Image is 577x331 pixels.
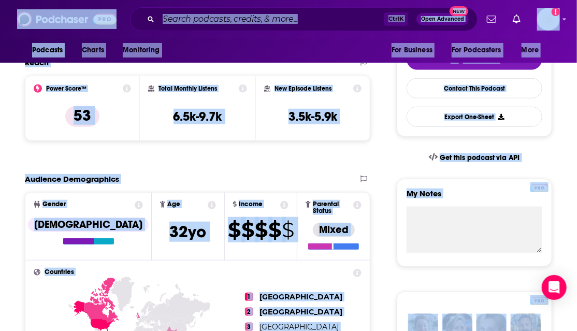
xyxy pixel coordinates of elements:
button: open menu [116,40,173,60]
span: Monitoring [123,43,160,57]
span: Income [239,201,263,208]
img: Podchaser Pro [530,184,549,192]
span: Age [167,201,180,208]
h2: Power Score™ [46,85,86,92]
div: Mixed [313,223,355,237]
span: For Podcasters [452,43,501,57]
span: Countries [45,269,74,276]
button: Export One-Sheet [407,107,542,127]
div: Search podcasts, credits, & more... [130,7,478,31]
span: Get this podcast via API [440,153,520,162]
button: open menu [25,40,76,60]
h2: Audience Demographics [25,174,119,184]
span: For Business [392,43,432,57]
img: Podchaser Pro [530,297,549,305]
a: Charts [75,40,110,60]
button: Show profile menu [537,8,560,31]
span: 3 [245,323,253,331]
span: 1 [245,293,253,301]
span: $ [255,222,267,238]
h3: 3.5k-5.9k [288,109,337,124]
button: open menu [384,40,445,60]
span: $ [268,222,281,238]
a: Contact This Podcast [407,78,542,98]
span: $ [228,222,240,238]
h2: Total Monthly Listens [158,85,217,92]
a: Pro website [530,182,549,192]
a: Pro website [530,295,549,305]
label: My Notes [407,189,542,207]
button: open menu [514,40,552,60]
span: Podcasts [32,43,63,57]
div: Open Intercom Messenger [542,275,567,300]
button: open menu [445,40,516,60]
span: $ [241,222,254,238]
div: [DEMOGRAPHIC_DATA] [28,218,149,232]
p: 53 [65,106,99,127]
h2: New Episode Listens [275,85,331,92]
a: Show notifications dropdown [509,10,525,28]
span: Ctrl K [384,12,408,26]
span: 2 [245,308,253,316]
a: Get this podcast via API [421,145,528,170]
span: [GEOGRAPHIC_DATA] [259,307,342,316]
span: Gender [42,201,66,208]
input: Search podcasts, credits, & more... [158,11,384,27]
button: Open AdvancedNew [416,13,469,25]
span: Charts [82,43,104,57]
svg: Add a profile image [552,8,560,16]
span: Logged in as Trent121 [537,8,560,31]
span: $ [282,222,294,238]
a: Show notifications dropdown [483,10,500,28]
img: User Profile [537,8,560,31]
h3: 6.5k-9.7k [174,109,222,124]
span: 32 yo [169,222,206,242]
span: [GEOGRAPHIC_DATA] [259,292,342,301]
span: Open Advanced [421,17,464,22]
img: Podchaser - Follow, Share and Rate Podcasts [17,9,117,29]
span: More [522,43,539,57]
span: New [450,6,468,16]
span: Parental Status [313,201,352,214]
